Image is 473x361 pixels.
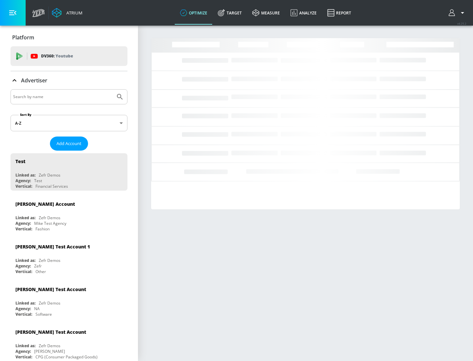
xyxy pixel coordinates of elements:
[56,53,73,59] p: Youtube
[52,8,82,18] a: Atrium
[15,244,90,250] div: [PERSON_NAME] Test Account 1
[15,158,25,164] div: Test
[15,354,32,360] div: Vertical:
[15,226,32,232] div: Vertical:
[35,354,98,360] div: CPG (Consumer Packaged Goods)
[56,140,81,147] span: Add Account
[34,178,42,183] div: Test
[39,258,60,263] div: Zefr Demos
[13,93,113,101] input: Search by name
[15,221,31,226] div: Agency:
[15,343,35,349] div: Linked as:
[50,137,88,151] button: Add Account
[322,1,356,25] a: Report
[34,306,40,311] div: NA
[64,10,82,16] div: Atrium
[35,311,52,317] div: Software
[11,115,127,131] div: A-Z
[21,77,47,84] p: Advertiser
[35,226,50,232] div: Fashion
[11,239,127,276] div: [PERSON_NAME] Test Account 1Linked as:Zefr DemosAgency:ZefrVertical:Other
[175,1,213,25] a: optimize
[15,300,35,306] div: Linked as:
[247,1,285,25] a: measure
[39,215,60,221] div: Zefr Demos
[11,153,127,191] div: TestLinked as:Zefr DemosAgency:TestVertical:Financial Services
[11,196,127,233] div: [PERSON_NAME] AccountLinked as:Zefr DemosAgency:Mike Test AgencyVertical:Fashion
[15,349,31,354] div: Agency:
[39,343,60,349] div: Zefr Demos
[15,178,31,183] div: Agency:
[15,215,35,221] div: Linked as:
[15,286,86,292] div: [PERSON_NAME] Test Account
[15,201,75,207] div: [PERSON_NAME] Account
[11,46,127,66] div: DV360: Youtube
[12,34,34,41] p: Platform
[39,172,60,178] div: Zefr Demos
[15,306,31,311] div: Agency:
[11,281,127,319] div: [PERSON_NAME] Test AccountLinked as:Zefr DemosAgency:NAVertical:Software
[15,269,32,274] div: Vertical:
[457,22,466,25] span: v 4.25.2
[34,221,66,226] div: Mike Test Agency
[15,183,32,189] div: Vertical:
[35,269,46,274] div: Other
[213,1,247,25] a: Target
[39,300,60,306] div: Zefr Demos
[35,183,68,189] div: Financial Services
[285,1,322,25] a: Analyze
[11,71,127,90] div: Advertiser
[11,28,127,47] div: Platform
[34,349,65,354] div: [PERSON_NAME]
[41,53,73,60] p: DV360:
[15,258,35,263] div: Linked as:
[15,329,86,335] div: [PERSON_NAME] Test Account
[34,263,42,269] div: Zefr
[19,113,33,117] label: Sort By
[15,172,35,178] div: Linked as:
[15,263,31,269] div: Agency:
[15,311,32,317] div: Vertical:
